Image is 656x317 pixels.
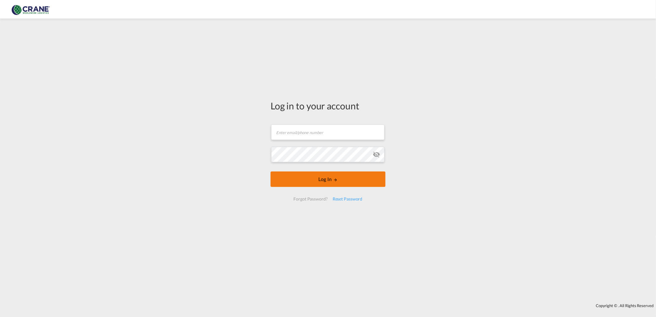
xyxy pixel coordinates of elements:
[330,193,365,205] div: Reset Password
[271,125,385,140] input: Enter email/phone number
[271,99,385,112] div: Log in to your account
[271,171,385,187] button: LOGIN
[9,2,51,16] img: 374de710c13411efa3da03fd754f1635.jpg
[373,151,380,158] md-icon: icon-eye-off
[291,193,330,205] div: Forgot Password?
